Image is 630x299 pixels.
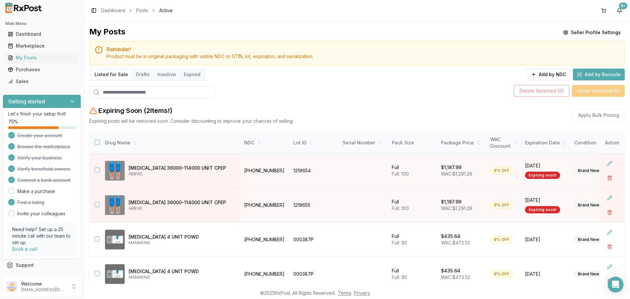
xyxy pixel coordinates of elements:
[5,52,78,64] a: My Posts
[12,226,72,246] p: Need help? Set up a 25 minute call with our team to set up.
[289,154,339,188] td: 1219654
[604,172,616,184] button: Delete
[16,274,38,280] span: Feedback
[441,205,472,211] span: WAC: $1,291.29
[525,162,566,169] span: [DATE]
[89,27,125,38] div: My Posts
[388,132,437,154] th: Pack Size
[5,75,78,87] a: Sales
[8,97,45,105] h3: Getting started
[159,7,173,14] span: Active
[105,139,235,146] div: Drug Name
[574,167,603,174] div: Brand New
[129,206,235,211] p: ABBVIE
[388,154,437,188] td: Full
[490,236,513,243] div: 8% OFF
[105,230,125,249] img: Afrezza 4 UNIT POWD
[244,139,285,146] div: NDC
[240,257,289,291] td: [PHONE_NUMBER]
[17,155,62,161] span: Verify your business
[21,281,67,287] p: Welcome
[17,188,55,195] a: Make a purchase
[107,47,619,52] h5: Reminder!
[3,53,81,63] button: My Posts
[98,106,172,115] h2: Expiring Soon ( 2 Item s !)
[17,132,62,139] span: Create your account
[5,21,78,26] h2: Main Menu
[608,277,623,292] div: Open Intercom Messenger
[17,166,70,172] span: Verify beneficial owners
[574,270,603,278] div: Brand New
[388,223,437,257] td: Full
[490,202,513,209] div: 8% OFF
[441,240,470,246] span: WAC: $473.52
[3,64,81,75] button: Purchases
[392,171,409,177] span: Full: 100
[570,132,619,154] th: Condition
[91,69,132,80] button: Listed for Sale
[354,290,370,296] a: Privacy
[3,3,45,13] img: RxPost Logo
[392,274,407,280] span: Full: 90
[525,236,566,243] span: [DATE]
[338,290,351,296] a: Terms
[89,118,294,124] p: Expiring posts will be removed soon. Consider discounting to improve your chances of selling.
[388,257,437,291] td: Full
[105,161,125,181] img: Creon 36000-114000 UNIT CPEP
[101,7,125,14] a: Dashboard
[388,188,437,223] td: Full
[441,164,461,171] p: $1,187.99
[129,234,235,240] p: [MEDICAL_DATA] 4 UNIT POWD
[289,188,339,223] td: 1219655
[105,195,125,215] img: Creon 36000-114000 UNIT CPEP
[107,53,619,60] div: Product must be in original packaging with visible NDC or GTIN, lot, expiration, and serialization.
[8,54,76,61] div: My Posts
[240,223,289,257] td: [PHONE_NUMBER]
[604,241,616,253] button: Delete
[392,205,409,211] span: Full: 100
[129,199,235,206] p: [MEDICAL_DATA] 36000-114000 UNIT CPEP
[614,5,625,16] button: 9+
[136,7,148,14] a: Posts
[17,199,44,206] span: Post a listing
[129,240,235,246] p: MANNKIND
[17,143,70,150] span: Browse the marketplace
[343,139,384,146] div: Serial Number
[129,275,235,280] p: MANNKIND
[604,275,616,287] button: Delete
[392,240,407,246] span: Full: 90
[525,172,560,179] div: Expiring soon!
[129,268,235,275] p: [MEDICAL_DATA] 4 UNIT POWD
[17,210,65,217] a: Invite your colleagues
[525,197,566,203] span: [DATE]
[604,226,616,238] button: Edit
[527,69,570,80] button: Add by NDC
[8,43,76,49] div: Marketplace
[240,188,289,223] td: [PHONE_NUMBER]
[441,199,461,205] p: $1,187.99
[3,29,81,39] button: Dashboard
[3,41,81,51] button: Marketplace
[3,76,81,87] button: Sales
[525,271,566,277] span: [DATE]
[154,69,180,80] button: Inactive
[559,27,625,38] button: Seller Profile Settings
[8,78,76,85] div: Sales
[574,236,603,243] div: Brand New
[441,267,460,274] p: $435.64
[3,259,81,271] button: Support
[105,264,125,284] img: Afrezza 4 UNIT POWD
[289,257,339,291] td: 000387P
[5,64,78,75] a: Purchases
[441,233,460,240] p: $435.64
[180,69,204,80] button: Expired
[441,274,470,280] span: WAC: $473.52
[21,287,67,292] p: [EMAIL_ADDRESS][DOMAIN_NAME]
[12,246,37,252] a: Book a call
[8,31,76,37] div: Dashboard
[441,139,482,146] div: Package Price
[525,139,566,146] div: Expiration Date
[8,111,75,117] p: Let's finish your setup first!
[3,271,81,283] button: Feedback
[604,192,616,204] button: Edit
